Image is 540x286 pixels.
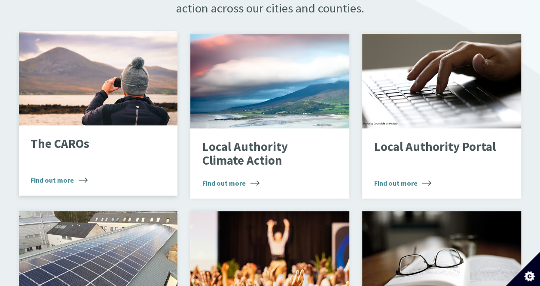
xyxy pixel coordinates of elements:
[202,178,259,188] span: Find out more
[31,175,88,185] span: Find out more
[31,137,153,151] p: The CAROs
[506,252,540,286] button: Set cookie preferences
[190,34,349,199] a: Local Authority Climate Action Find out more
[374,178,431,188] span: Find out more
[374,140,496,154] p: Local Authority Portal
[202,140,324,167] p: Local Authority Climate Action
[19,31,178,196] a: The CAROs Find out more
[362,34,521,199] a: Local Authority Portal Find out more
